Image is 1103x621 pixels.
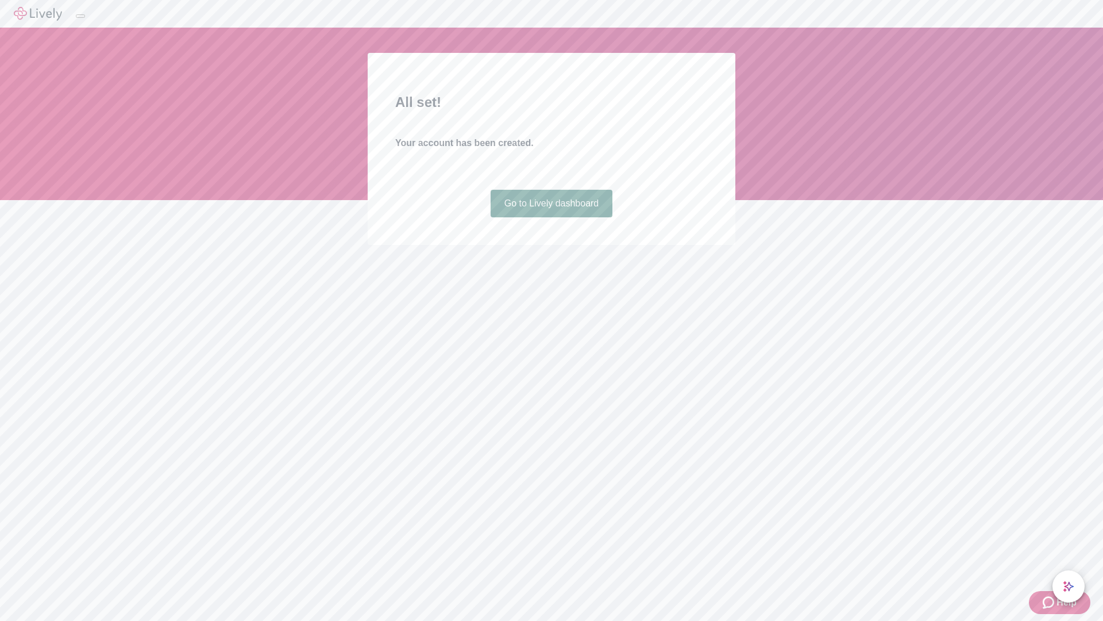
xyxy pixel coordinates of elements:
[1043,596,1056,609] svg: Zendesk support icon
[14,7,62,21] img: Lively
[1052,570,1085,603] button: chat
[1063,581,1074,592] svg: Lively AI Assistant
[1029,591,1090,614] button: Zendesk support iconHelp
[395,92,708,113] h2: All set!
[491,190,613,217] a: Go to Lively dashboard
[395,136,708,150] h4: Your account has been created.
[76,14,85,18] button: Log out
[1056,596,1077,609] span: Help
